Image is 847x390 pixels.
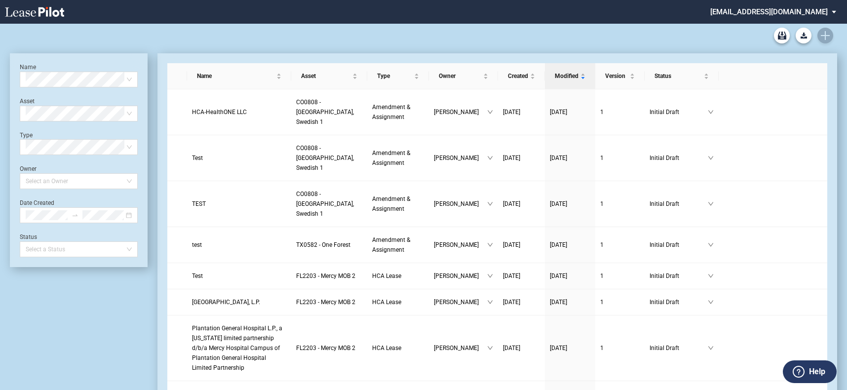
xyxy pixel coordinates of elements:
a: [DATE] [550,240,590,250]
a: Amendment & Assignment [372,235,424,255]
label: Owner [20,165,37,172]
span: down [487,201,493,207]
span: Initial Draft [650,240,708,250]
a: HCA-HealthONE LLC [192,107,286,117]
span: Initial Draft [650,153,708,163]
span: [PERSON_NAME] [434,199,487,209]
span: CO0808 - Denver, Swedish 1 [296,191,354,217]
span: Initial Draft [650,343,708,353]
a: 1 [600,343,640,353]
span: [DATE] [550,155,567,161]
a: [DATE] [550,199,590,209]
a: [DATE] [550,271,590,281]
a: test [192,240,286,250]
span: Initial Draft [650,271,708,281]
label: Type [20,132,33,139]
span: [DATE] [550,109,567,116]
a: CO0808 - [GEOGRAPHIC_DATA], Swedish 1 [296,97,362,127]
span: TEST [192,200,206,207]
span: [DATE] [503,299,520,306]
span: FL2203 - Mercy MOB 2 [296,273,355,279]
a: Amendment & Assignment [372,194,424,214]
a: [DATE] [503,297,540,307]
span: [DATE] [503,200,520,207]
span: Owner [439,71,481,81]
span: HCA Lease [372,345,401,351]
span: Initial Draft [650,107,708,117]
span: [PERSON_NAME] [434,153,487,163]
a: [DATE] [503,153,540,163]
span: [DATE] [550,299,567,306]
button: Help [783,360,837,383]
a: [DATE] [503,271,540,281]
span: Version [605,71,628,81]
span: Test [192,273,203,279]
span: CO0808 - Denver, Swedish 1 [296,145,354,171]
span: Plantation General Hospital, L.P. [192,299,260,306]
span: [DATE] [503,273,520,279]
span: swap-right [72,212,78,219]
button: Download Blank Form [796,28,811,43]
span: [DATE] [550,200,567,207]
a: Test [192,271,286,281]
label: Asset [20,98,35,105]
a: HCA Lease [372,271,424,281]
a: [DATE] [550,107,590,117]
a: [DATE] [503,199,540,209]
span: 1 [600,200,604,207]
a: CO0808 - [GEOGRAPHIC_DATA], Swedish 1 [296,189,362,219]
span: FL2203 - Mercy MOB 2 [296,345,355,351]
md-menu: Download Blank Form List [793,28,814,43]
span: [PERSON_NAME] [434,297,487,307]
th: Modified [545,63,595,89]
span: down [708,299,714,305]
a: [DATE] [503,107,540,117]
span: down [708,345,714,351]
a: Test [192,153,286,163]
a: 1 [600,271,640,281]
span: HCA Lease [372,299,401,306]
span: [DATE] [550,273,567,279]
th: Created [498,63,545,89]
span: Plantation General Hospital L.P., a Delaware limited partnership d/b/a Mercy Hospital Campus of P... [192,325,282,371]
span: down [708,201,714,207]
span: Initial Draft [650,199,708,209]
span: Asset [301,71,350,81]
span: Amendment & Assignment [372,150,410,166]
span: 1 [600,241,604,248]
a: Archive [774,28,790,43]
span: CO0808 - Denver, Swedish 1 [296,99,354,125]
span: TX0582 - One Forest [296,241,350,248]
span: Amendment & Assignment [372,236,410,253]
span: [DATE] [503,241,520,248]
span: down [708,155,714,161]
a: HCA Lease [372,297,424,307]
span: Created [508,71,528,81]
span: HCA-HealthONE LLC [192,109,247,116]
a: FL2203 - Mercy MOB 2 [296,297,362,307]
span: down [487,242,493,248]
span: down [708,242,714,248]
span: [DATE] [503,109,520,116]
span: Amendment & Assignment [372,104,410,120]
a: CO0808 - [GEOGRAPHIC_DATA], Swedish 1 [296,143,362,173]
span: Test [192,155,203,161]
span: Name [197,71,274,81]
a: FL2203 - Mercy MOB 2 [296,343,362,353]
span: Type [377,71,412,81]
span: to [72,212,78,219]
span: down [708,273,714,279]
a: Amendment & Assignment [372,148,424,168]
span: 1 [600,155,604,161]
span: down [487,155,493,161]
a: 1 [600,297,640,307]
span: Modified [555,71,578,81]
th: Version [595,63,645,89]
a: [GEOGRAPHIC_DATA], L.P. [192,297,286,307]
label: Status [20,234,37,240]
a: TX0582 - One Forest [296,240,362,250]
a: 1 [600,199,640,209]
span: [PERSON_NAME] [434,107,487,117]
span: 1 [600,109,604,116]
label: Help [809,365,825,378]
